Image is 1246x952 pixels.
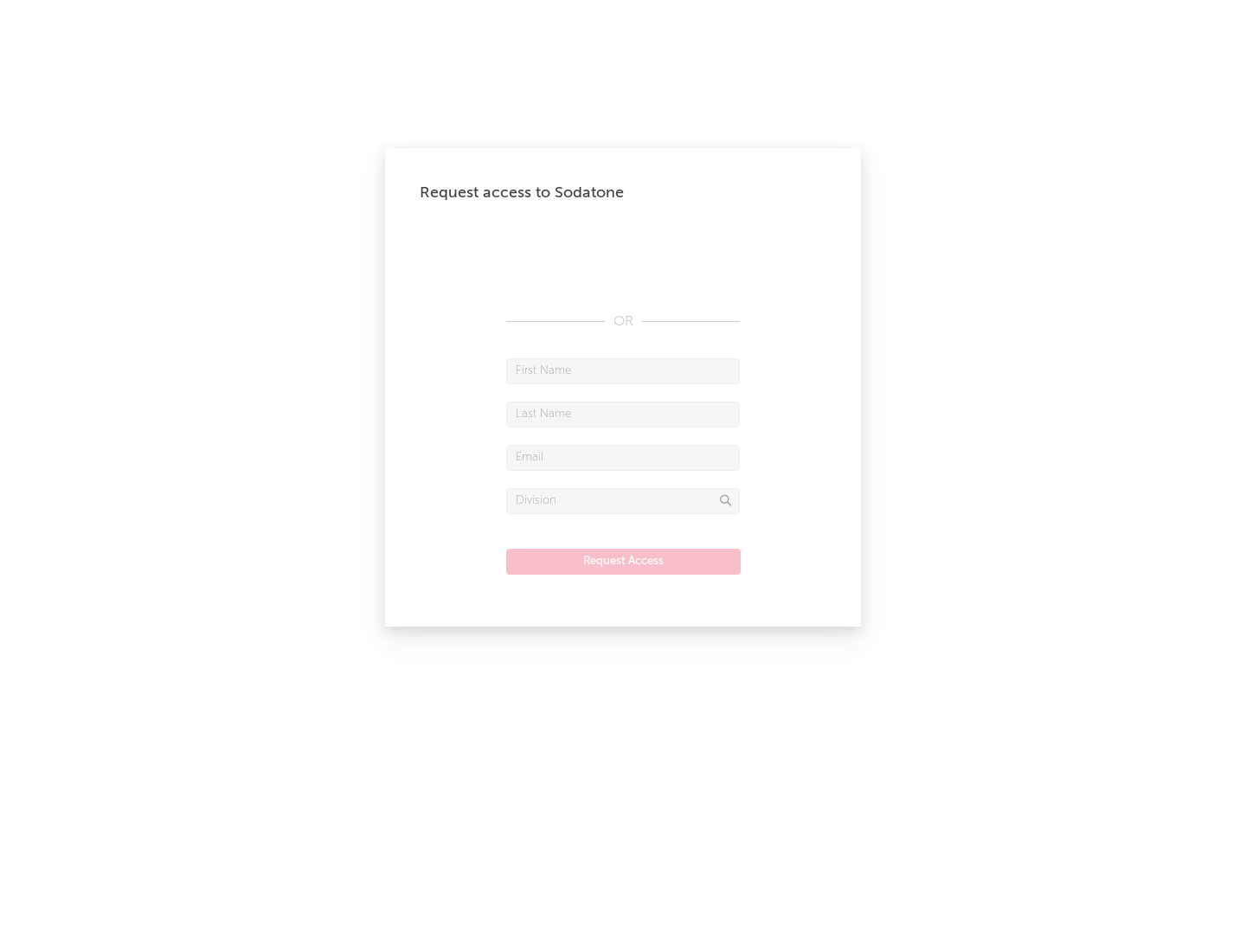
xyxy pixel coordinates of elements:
button: Request Access [506,549,741,575]
input: First Name [506,358,740,384]
div: OR [506,312,740,332]
div: Request access to Sodatone [420,183,826,203]
input: Email [506,445,740,471]
input: Division [506,488,740,514]
input: Last Name [506,402,740,428]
